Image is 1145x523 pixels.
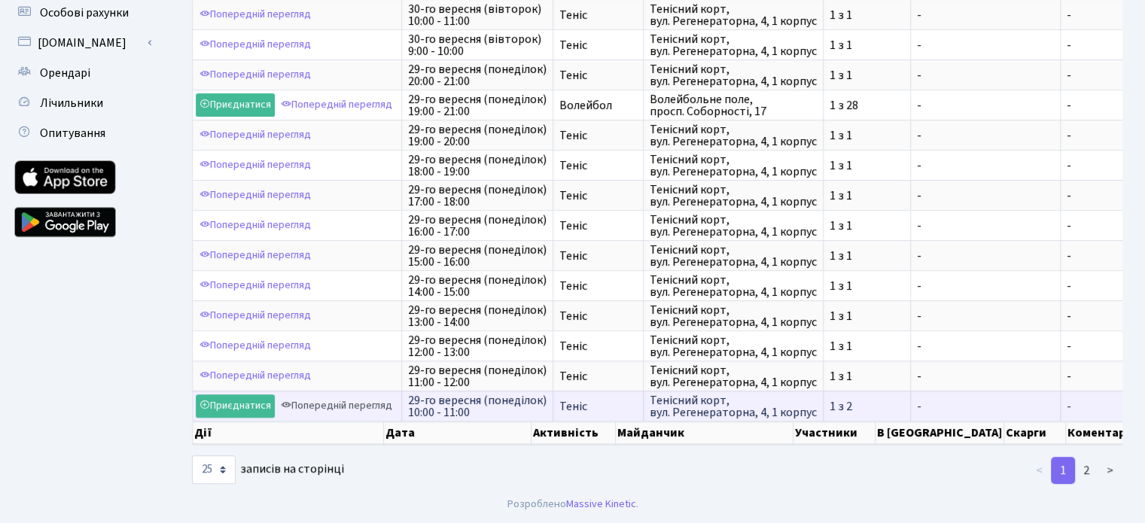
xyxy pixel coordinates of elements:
[196,244,315,267] a: Попередній перегляд
[917,280,1054,292] span: -
[917,250,1054,262] span: -
[1098,457,1122,484] a: >
[40,65,90,81] span: Орендарі
[917,190,1054,202] span: -
[408,334,547,358] span: 29-го вересня (понеділок) 12:00 - 13:00
[196,33,315,56] a: Попередній перегляд
[1067,99,1119,111] span: -
[650,214,817,238] span: Тенісний корт, вул. Регенераторна, 4, 1 корпус
[559,280,637,292] span: Теніс
[1004,421,1066,444] th: Скарги
[1067,129,1119,141] span: -
[650,244,817,268] span: Тенісний корт, вул. Регенераторна, 4, 1 корпус
[650,394,817,418] span: Тенісний корт, вул. Регенераторна, 4, 1 корпус
[917,220,1054,232] span: -
[408,244,547,268] span: 29-го вересня (понеділок) 15:00 - 16:00
[192,455,344,484] label: записів на сторінці
[1067,69,1119,81] span: -
[559,190,637,202] span: Теніс
[650,184,817,208] span: Тенісний корт, вул. Регенераторна, 4, 1 корпус
[559,39,637,51] span: Теніс
[830,190,904,202] span: 1 з 1
[196,214,315,237] a: Попередній перегляд
[917,129,1054,141] span: -
[196,123,315,147] a: Попередній перегляд
[830,99,904,111] span: 1 з 28
[1051,457,1075,484] a: 1
[1067,250,1119,262] span: -
[1067,340,1119,352] span: -
[277,394,396,418] a: Попередній перегляд
[830,129,904,141] span: 1 з 1
[1067,220,1119,232] span: -
[1067,190,1119,202] span: -
[1074,457,1098,484] a: 2
[650,123,817,147] span: Тенісний корт, вул. Регенераторна, 4, 1 корпус
[917,310,1054,322] span: -
[531,421,616,444] th: Активність
[559,400,637,412] span: Теніс
[1067,400,1119,412] span: -
[917,9,1054,21] span: -
[196,3,315,26] a: Попередній перегляд
[408,394,547,418] span: 29-го вересня (понеділок) 10:00 - 11:00
[8,58,158,88] a: Орендарі
[917,160,1054,172] span: -
[650,93,817,117] span: Волейбольне поле, просп. Соборності, 17
[616,421,793,444] th: Майданчик
[650,154,817,178] span: Тенісний корт, вул. Регенераторна, 4, 1 корпус
[196,154,315,177] a: Попередній перегляд
[196,334,315,357] a: Попередній перегляд
[1067,370,1119,382] span: -
[650,334,817,358] span: Тенісний корт, вул. Регенераторна, 4, 1 корпус
[40,125,105,141] span: Опитування
[559,69,637,81] span: Теніс
[559,160,637,172] span: Теніс
[40,95,103,111] span: Лічильники
[277,93,396,117] a: Попередній перегляд
[8,28,158,58] a: [DOMAIN_NAME]
[830,9,904,21] span: 1 з 1
[650,3,817,27] span: Тенісний корт, вул. Регенераторна, 4, 1 корпус
[917,340,1054,352] span: -
[650,304,817,328] span: Тенісний корт, вул. Регенераторна, 4, 1 корпус
[917,39,1054,51] span: -
[917,400,1054,412] span: -
[408,364,547,388] span: 29-го вересня (понеділок) 11:00 - 12:00
[650,274,817,298] span: Тенісний корт, вул. Регенераторна, 4, 1 корпус
[559,99,637,111] span: Волейбол
[8,88,158,118] a: Лічильники
[559,250,637,262] span: Теніс
[650,63,817,87] span: Тенісний корт, вул. Регенераторна, 4, 1 корпус
[192,455,236,484] select: записів на сторінці
[384,421,532,444] th: Дата
[650,33,817,57] span: Тенісний корт, вул. Регенераторна, 4, 1 корпус
[408,304,547,328] span: 29-го вересня (понеділок) 13:00 - 14:00
[408,33,547,57] span: 30-го вересня (вівторок) 9:00 - 10:00
[917,370,1054,382] span: -
[559,340,637,352] span: Теніс
[196,304,315,327] a: Попередній перегляд
[196,63,315,87] a: Попередній перегляд
[408,123,547,147] span: 29-го вересня (понеділок) 19:00 - 20:00
[408,214,547,238] span: 29-го вересня (понеділок) 16:00 - 17:00
[917,69,1054,81] span: -
[650,364,817,388] span: Тенісний корт, вул. Регенераторна, 4, 1 корпус
[1067,9,1119,21] span: -
[408,184,547,208] span: 29-го вересня (понеділок) 17:00 - 18:00
[830,310,904,322] span: 1 з 1
[408,3,547,27] span: 30-го вересня (вівторок) 10:00 - 11:00
[830,400,904,412] span: 1 з 2
[830,69,904,81] span: 1 з 1
[830,370,904,382] span: 1 з 1
[1067,160,1119,172] span: -
[830,340,904,352] span: 1 з 1
[793,421,875,444] th: Участники
[193,421,384,444] th: Дії
[875,421,1004,444] th: В [GEOGRAPHIC_DATA]
[196,93,275,117] a: Приєднатися
[408,93,547,117] span: 29-го вересня (понеділок) 19:00 - 21:00
[40,5,129,21] span: Особові рахунки
[830,39,904,51] span: 1 з 1
[507,496,638,512] div: Розроблено .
